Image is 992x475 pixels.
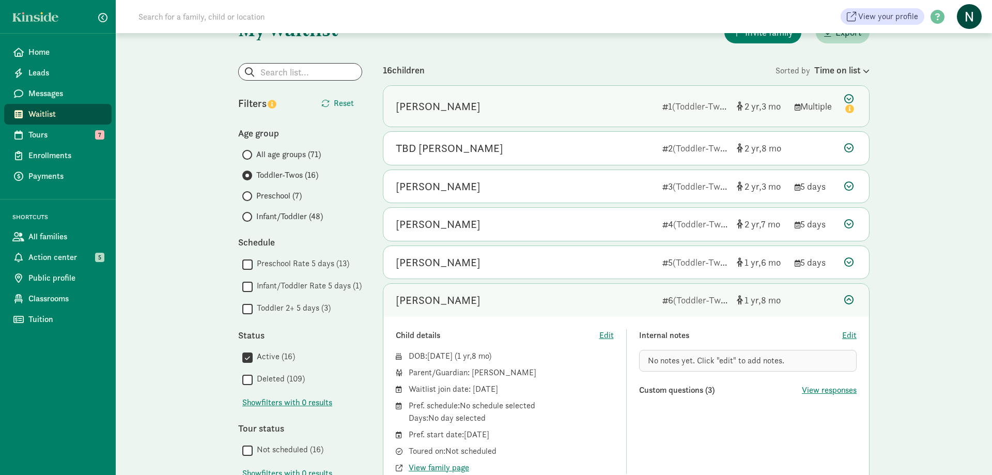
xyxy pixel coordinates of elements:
[28,272,103,284] span: Public profile
[238,421,362,435] div: Tour status
[28,251,103,264] span: Action center
[745,100,762,112] span: 2
[4,42,112,63] a: Home
[745,256,761,268] span: 1
[28,231,103,243] span: All families
[737,255,786,269] div: [object Object]
[409,400,614,424] div: Pref. schedule: No schedule selected Days: No day selected
[745,218,761,230] span: 2
[396,254,481,271] div: Sien Liao
[313,93,362,114] button: Reset
[256,169,318,181] span: Toddler-Twos (16)
[842,329,857,342] span: Edit
[745,294,761,306] span: 1
[4,104,112,125] a: Waitlist
[761,294,781,306] span: 8
[662,255,729,269] div: 5
[427,350,453,361] span: [DATE]
[28,170,103,182] span: Payments
[662,217,729,231] div: 4
[737,293,786,307] div: [object Object]
[253,373,305,385] label: Deleted (109)
[238,126,362,140] div: Age group
[28,293,103,305] span: Classrooms
[762,142,781,154] span: 8
[409,350,614,362] div: DOB: ( )
[662,99,729,113] div: 1
[673,218,732,230] span: (Toddler-Twos)
[940,425,992,475] iframe: Chat Widget
[28,313,103,326] span: Tuition
[409,445,614,457] div: Toured on: Not scheduled
[639,384,802,396] div: Custom questions (3)
[795,99,836,113] div: Multiple
[4,309,112,330] a: Tuition
[4,166,112,187] a: Payments
[761,218,780,230] span: 7
[396,216,481,233] div: Tirtha Maral
[457,350,472,361] span: 1
[239,64,362,80] input: Search list...
[396,329,599,342] div: Child details
[242,396,332,409] button: Showfilters with 0 results
[253,257,349,270] label: Preschool Rate 5 days (13)
[253,280,362,292] label: Infant/Toddler Rate 5 days (1)
[672,100,731,112] span: (Toddler-Twos)
[28,87,103,100] span: Messages
[761,256,781,268] span: 6
[409,428,614,441] div: Pref. start date: [DATE]
[762,100,781,112] span: 3
[737,179,786,193] div: [object Object]
[4,83,112,104] a: Messages
[472,350,489,361] span: 8
[858,10,918,23] span: View your profile
[4,247,112,268] a: Action center 5
[4,268,112,288] a: Public profile
[256,210,323,223] span: Infant/Toddler (48)
[253,302,331,314] label: Toddler 2+ 5 days (3)
[253,350,295,363] label: Active (16)
[409,462,469,474] span: View family page
[673,294,732,306] span: (Toddler-Twos)
[396,292,481,309] div: Viola Duan
[4,145,112,166] a: Enrollments
[802,384,857,396] button: View responses
[4,125,112,145] a: Tours 7
[28,129,103,141] span: Tours
[238,96,300,111] div: Filters
[673,256,732,268] span: (Toddler-Twos)
[409,366,614,379] div: Parent/Guardian: [PERSON_NAME]
[599,329,614,342] button: Edit
[396,178,481,195] div: Aria Fan
[4,63,112,83] a: Leads
[238,328,362,342] div: Status
[673,142,732,154] span: (Toddler-Twos)
[4,288,112,309] a: Classrooms
[396,140,503,157] div: TBD Nagvekar
[4,226,112,247] a: All families
[762,180,781,192] span: 3
[242,396,332,409] span: Show filters with 0 results
[238,19,362,40] h1: My waitlist
[95,130,104,140] span: 7
[396,98,481,115] div: Anouk Mehta
[256,190,302,202] span: Preschool (7)
[334,97,354,110] span: Reset
[737,217,786,231] div: [object Object]
[28,108,103,120] span: Waitlist
[409,383,614,395] div: Waitlist join date: [DATE]
[238,235,362,249] div: Schedule
[737,141,786,155] div: [object Object]
[662,179,729,193] div: 3
[256,148,321,161] span: All age groups (71)
[814,63,870,77] div: Time on list
[28,149,103,162] span: Enrollments
[132,6,422,27] input: Search for a family, child or location
[662,293,729,307] div: 6
[639,329,843,342] div: Internal notes
[673,180,732,192] span: (Toddler-Twos)
[795,179,836,193] div: 5 days
[776,63,870,77] div: Sorted by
